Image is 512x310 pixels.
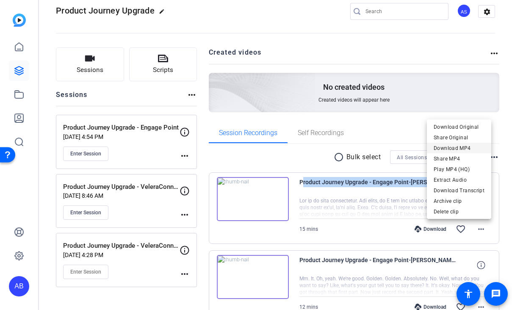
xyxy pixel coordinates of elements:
span: Download Transcript [434,185,484,196]
span: Archive clip [434,196,484,206]
span: Delete clip [434,207,484,217]
span: Play MP4 (HQ) [434,164,484,174]
span: Share Original [434,133,484,143]
span: Download MP4 [434,143,484,153]
span: Extract Audio [434,175,484,185]
span: Share MP4 [434,154,484,164]
span: Download Original [434,122,484,132]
